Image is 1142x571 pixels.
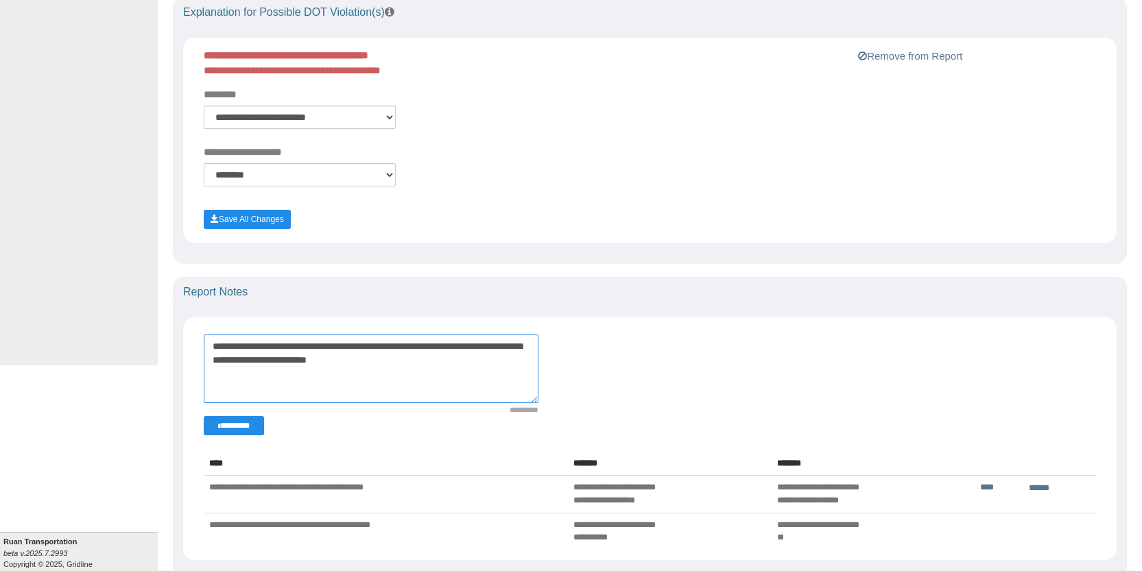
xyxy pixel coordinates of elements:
[3,536,158,570] div: Copyright © 2025, Gridline
[204,210,291,229] button: Save
[204,416,264,435] button: Change Filter Options
[854,48,966,64] button: Remove from Report
[3,537,78,546] b: Ruan Transportation
[3,549,67,557] i: beta v.2025.7.2993
[173,277,1127,307] div: Report Notes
